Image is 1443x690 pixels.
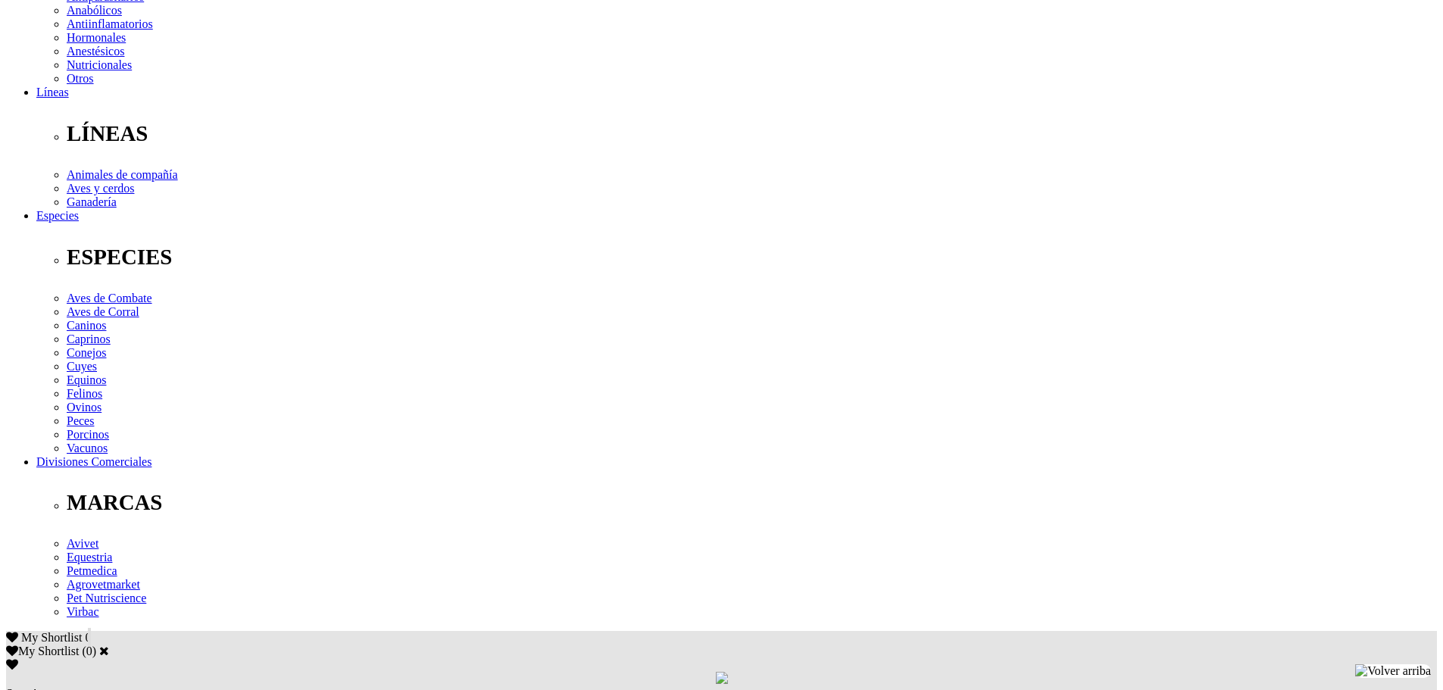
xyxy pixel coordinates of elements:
[1355,664,1431,678] img: Volver arriba
[67,490,1437,515] p: MARCAS
[67,121,1437,146] p: LÍNEAS
[67,373,106,386] a: Equinos
[67,58,132,71] a: Nutricionales
[67,245,1437,270] p: ESPECIES
[67,442,108,454] a: Vacunos
[67,72,94,85] a: Otros
[67,305,139,318] a: Aves de Corral
[6,645,79,657] label: My Shortlist
[36,455,151,468] a: Divisiones Comerciales
[67,168,178,181] a: Animales de compañía
[36,209,79,222] a: Especies
[67,428,109,441] a: Porcinos
[67,401,102,414] a: Ovinos
[67,292,152,304] a: Aves de Combate
[67,31,126,44] a: Hormonales
[67,333,111,345] a: Caprinos
[67,414,94,427] a: Peces
[67,195,117,208] a: Ganadería
[8,526,261,682] iframe: Brevo live chat
[67,4,122,17] a: Anabólicos
[67,346,106,359] a: Conejos
[716,672,728,684] img: loading.gif
[67,182,134,195] a: Aves y cerdos
[36,86,69,98] a: Líneas
[67,360,97,373] a: Cuyes
[67,387,102,400] a: Felinos
[67,319,106,332] a: Caninos
[67,17,153,30] a: Antiinflamatorios
[67,45,124,58] a: Anestésicos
